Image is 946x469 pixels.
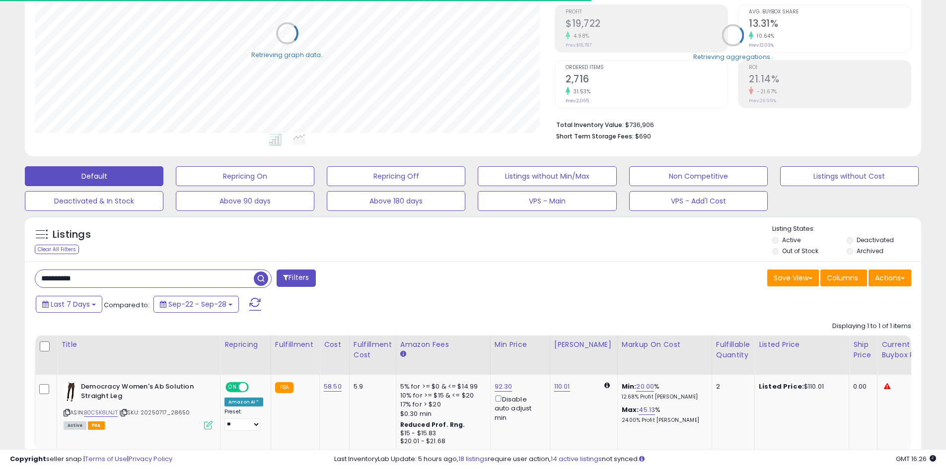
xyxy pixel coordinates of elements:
[495,394,542,422] div: Disable auto adjust min
[224,339,267,350] div: Repricing
[554,382,570,392] a: 110.01
[324,382,342,392] a: 58.50
[247,383,263,392] span: OFF
[772,224,921,234] p: Listing States:
[129,454,172,464] a: Privacy Policy
[622,382,637,391] b: Min:
[400,420,465,429] b: Reduced Prof. Rng.
[84,408,118,417] a: B0C5K8LNJT
[324,339,345,350] div: Cost
[53,228,91,242] h5: Listings
[896,454,936,464] span: 2025-10-6 16:26 GMT
[869,269,911,286] button: Actions
[85,454,127,464] a: Terms of Use
[226,383,239,392] span: ON
[629,191,768,211] button: VPS - Add'l Cost
[64,421,86,430] span: All listings currently available for purchase on Amazon
[104,300,149,310] span: Compared to:
[119,408,190,416] span: | SKU: 20250717_28650
[617,335,712,375] th: The percentage added to the cost of goods (COGS) that forms the calculator for Min & Max prices.
[478,191,616,211] button: VPS - Main
[759,339,845,350] div: Listed Price
[400,437,483,446] div: $20.01 - $21.68
[629,166,768,186] button: Non Competitive
[622,405,639,414] b: Max:
[551,454,602,464] a: 14 active listings
[51,299,90,309] span: Last 7 Days
[881,339,933,360] div: Current Buybox Price
[277,269,315,287] button: Filters
[400,339,486,350] div: Amazon Fees
[622,417,704,424] p: 24.00% Profit [PERSON_NAME]
[400,350,406,359] small: Amazon Fees.
[693,52,773,61] div: Retrieving aggregations..
[782,236,800,244] label: Active
[25,191,163,211] button: Deactivated & In Stock
[224,398,263,406] div: Amazon AI *
[554,339,613,350] div: [PERSON_NAME]
[64,382,78,402] img: 31WgEIZVJyL._SL40_.jpg
[354,382,388,391] div: 5.9
[622,339,708,350] div: Markup on Cost
[853,382,870,391] div: 0.00
[88,421,105,430] span: FBA
[782,247,818,255] label: Out of Stock
[400,391,483,400] div: 10% for >= $15 & <= $20
[168,299,226,309] span: Sep-22 - Sep-28
[458,454,488,464] a: 18 listings
[832,322,911,331] div: Displaying 1 to 1 of 1 items
[853,339,873,360] div: Ship Price
[153,296,239,313] button: Sep-22 - Sep-28
[275,339,315,350] div: Fulfillment
[61,339,216,350] div: Title
[622,405,704,424] div: %
[478,166,616,186] button: Listings without Min/Max
[35,245,79,254] div: Clear All Filters
[857,236,894,244] label: Deactivated
[224,408,263,431] div: Preset:
[716,382,747,391] div: 2
[857,247,883,255] label: Archived
[759,382,841,391] div: $110.01
[400,382,483,391] div: 5% for >= $0 & <= $14.99
[495,382,512,392] a: 92.30
[780,166,919,186] button: Listings without Cost
[64,382,213,428] div: ASIN:
[327,166,465,186] button: Repricing Off
[639,405,655,415] a: 45.13
[10,455,172,464] div: seller snap | |
[176,191,314,211] button: Above 90 days
[81,382,202,403] b: Democracy Women's Ab Solution Straight Leg
[622,382,704,401] div: %
[400,400,483,409] div: 17% for > $20
[636,382,654,392] a: 20.00
[176,166,314,186] button: Repricing On
[495,339,546,350] div: Min Price
[400,429,483,438] div: $15 - $15.83
[25,166,163,186] button: Default
[327,191,465,211] button: Above 180 days
[759,382,804,391] b: Listed Price:
[622,394,704,401] p: 12.68% Profit [PERSON_NAME]
[334,455,936,464] div: Last InventoryLab Update: 5 hours ago, require user action, not synced.
[400,409,483,418] div: $0.30 min
[820,269,867,286] button: Columns
[827,273,858,283] span: Columns
[10,454,46,464] strong: Copyright
[716,339,750,360] div: Fulfillable Quantity
[767,269,819,286] button: Save View
[354,339,392,360] div: Fulfillment Cost
[251,50,324,59] div: Retrieving graph data..
[36,296,102,313] button: Last 7 Days
[275,382,293,393] small: FBA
